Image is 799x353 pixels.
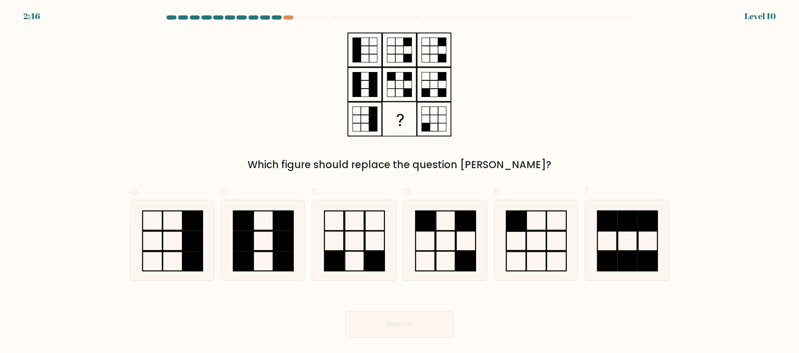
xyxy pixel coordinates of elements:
[585,183,591,199] span: f.
[23,10,40,22] div: 2:46
[312,183,321,199] span: c.
[494,183,503,199] span: e.
[130,183,140,199] span: a.
[345,311,454,338] button: Next
[744,10,776,22] div: Level 10
[135,157,664,172] div: Which figure should replace the question [PERSON_NAME]?
[221,183,231,199] span: b.
[403,183,413,199] span: d.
